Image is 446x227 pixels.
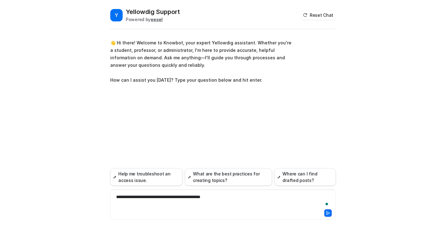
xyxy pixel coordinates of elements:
[110,9,123,21] span: Y
[126,16,180,23] div: Powered by
[110,39,291,84] p: 👋 Hi there! Welcome to Knowbot, your expert Yellowdig assistant. Whether you're a student, profes...
[274,168,336,186] button: Where can I find drafted posts?
[185,168,272,186] button: What are the best practices for creating topics?
[301,11,336,20] button: Reset Chat
[151,17,163,22] b: eesel
[112,194,334,208] div: To enrich screen reader interactions, please activate Accessibility in Grammarly extension settings
[126,7,180,16] h2: Yellowdig Support
[110,168,182,186] button: Help me troubleshoot an access issue.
